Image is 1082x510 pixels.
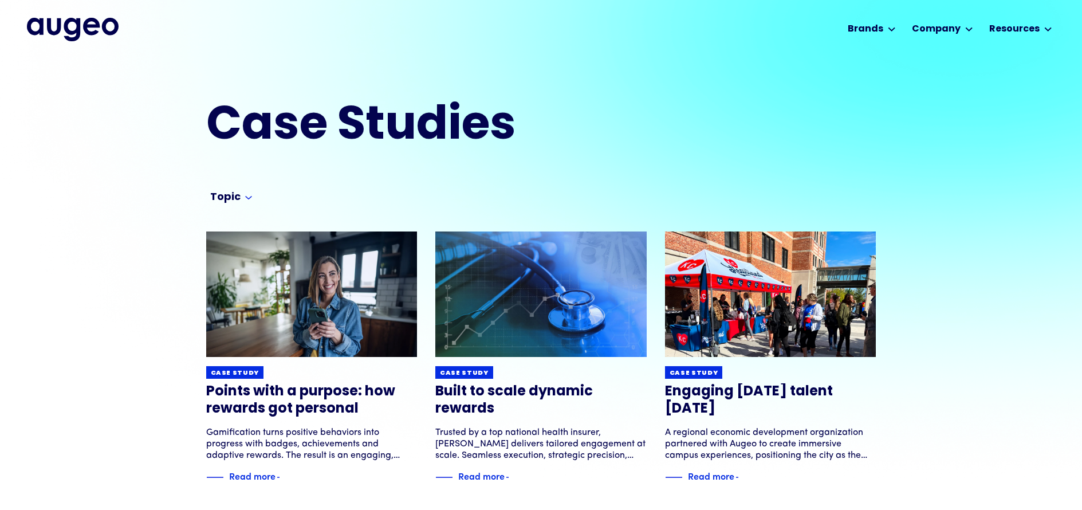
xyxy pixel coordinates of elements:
h3: Points with a purpose: how rewards got personal [206,383,418,418]
div: Topic [210,191,241,205]
div: A regional economic development organization partnered with Augeo to create immersive campus expe... [665,427,876,461]
img: Blue text arrow [735,470,753,484]
img: Augeo's full logo in midnight blue. [27,18,119,41]
div: Case study [211,369,259,378]
div: Read more [688,469,734,482]
a: Case studyEngaging [DATE] talent [DATE]A regional economic development organization partnered wit... [665,232,876,484]
img: Blue text arrow [277,470,294,484]
h2: Case Studies [206,104,600,150]
img: Blue decorative line [435,470,453,484]
div: Read more [458,469,505,482]
div: Resources [989,22,1040,36]
div: Case study [670,369,718,378]
div: Gamification turns positive behaviors into progress with badges, achievements and adaptive reward... [206,427,418,461]
a: Case studyPoints with a purpose: how rewards got personalGamification turns positive behaviors in... [206,232,418,484]
img: Blue decorative line [665,470,682,484]
h3: Built to scale dynamic rewards [435,383,647,418]
div: Brands [848,22,883,36]
img: Blue text arrow [506,470,523,484]
div: Trusted by a top national health insurer, [PERSON_NAME] delivers tailored engagement at scale. Se... [435,427,647,461]
a: home [27,18,119,41]
div: Read more [229,469,276,482]
div: Case study [440,369,489,378]
img: Blue decorative line [206,470,223,484]
img: Arrow symbol in bright blue pointing down to indicate an expanded section. [245,196,252,200]
h3: Engaging [DATE] talent [DATE] [665,383,876,418]
a: Case studyBuilt to scale dynamic rewardsTrusted by a top national health insurer, [PERSON_NAME] d... [435,232,647,484]
div: Company [912,22,961,36]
